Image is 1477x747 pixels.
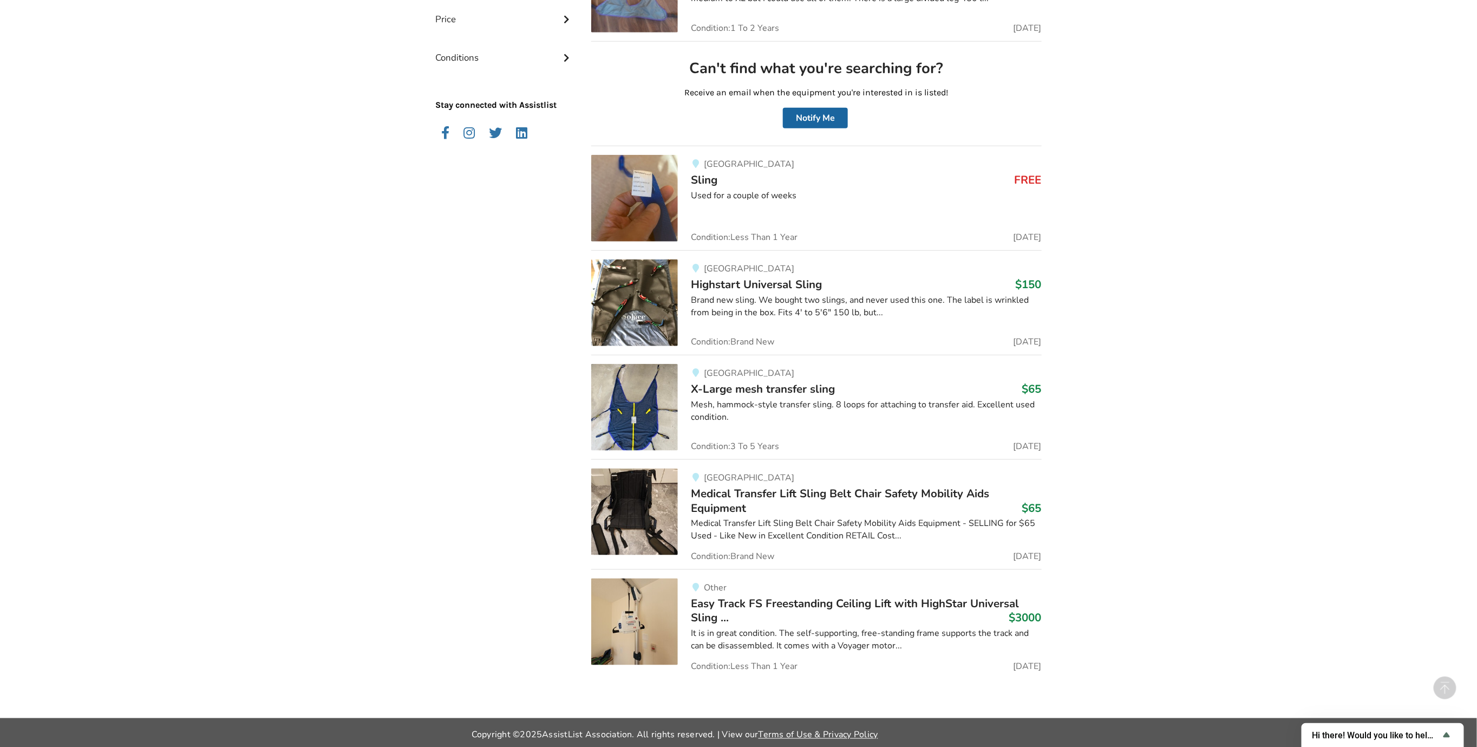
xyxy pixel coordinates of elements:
div: Conditions [436,30,574,69]
p: Stay connected with Assistlist [436,69,574,112]
a: transfer aids-highstart universal sling[GEOGRAPHIC_DATA]Highstart Universal Sling$150Brand new sl... [591,250,1041,355]
img: transfer aids-highstart universal sling [591,259,678,346]
span: Condition: 1 To 2 Years [691,24,779,33]
span: Hi there! Would you like to help us improve AssistList? [1312,730,1440,740]
img: transfer aids-easy track fs freestanding ceiling lift with highstar universal sling with h/s-l vi... [591,579,678,665]
span: [DATE] [1014,662,1042,671]
a: transfer aids-medical transfer lift sling belt chair safety mobility aids equipment[GEOGRAPHIC_DA... [591,459,1041,569]
h3: $3000 [1009,610,1042,625]
h3: FREE [1015,173,1042,187]
a: transfer aids-sling[GEOGRAPHIC_DATA]SlingFREEUsed for a couple of weeksCondition:Less Than 1 Year... [591,146,1041,250]
span: [DATE] [1014,24,1042,33]
button: Show survey - Hi there! Would you like to help us improve AssistList? [1312,729,1453,742]
span: Condition: Less Than 1 Year [691,662,798,671]
span: Condition: 3 To 5 Years [691,442,779,451]
span: Condition: Less Than 1 Year [691,233,798,242]
div: It is in great condition. The self-supporting, free-standing frame supports the track and can be ... [691,627,1041,652]
img: transfer aids-medical transfer lift sling belt chair safety mobility aids equipment [591,469,678,555]
h3: $65 [1022,501,1042,515]
span: Easy Track FS Freestanding Ceiling Lift with HighStar Universal Sling ... [691,596,1019,625]
span: Condition: Brand New [691,552,774,561]
h3: $65 [1022,382,1042,396]
a: Terms of Use & Privacy Policy [759,729,878,741]
a: transfer aids-x-large mesh transfer sling[GEOGRAPHIC_DATA]X-Large mesh transfer sling$65Mesh, ham... [591,355,1041,459]
span: Other [704,582,727,594]
div: Mesh, hammock-style transfer sling. 8 loops for attaching to transfer aid. Excellent used condition. [691,399,1041,424]
a: transfer aids-easy track fs freestanding ceiling lift with highstar universal sling with h/s-l vi... [591,569,1041,671]
div: Brand new sling. We bought two slings, and never used this one. The label is wrinkled from being ... [691,294,1041,319]
span: [GEOGRAPHIC_DATA] [704,367,794,379]
div: Used for a couple of weeks [691,190,1041,202]
h3: $150 [1016,277,1042,291]
span: [DATE] [1014,233,1042,242]
img: transfer aids-sling [591,155,678,242]
p: Receive an email when the equipment you're interested in is listed! [600,87,1032,99]
span: [GEOGRAPHIC_DATA] [704,158,794,170]
span: [DATE] [1014,552,1042,561]
span: Condition: Brand New [691,337,774,346]
span: Medical Transfer Lift Sling Belt Chair Safety Mobility Aids Equipment [691,486,989,515]
h2: Can't find what you're searching for? [600,59,1032,78]
span: [DATE] [1014,337,1042,346]
span: [DATE] [1014,442,1042,451]
span: X-Large mesh transfer sling [691,381,835,397]
span: [GEOGRAPHIC_DATA] [704,472,794,484]
span: Sling [691,172,717,187]
img: transfer aids-x-large mesh transfer sling [591,364,678,451]
button: Notify Me [783,108,848,128]
span: Highstart Universal Sling [691,277,822,292]
div: Medical Transfer Lift Sling Belt Chair Safety Mobility Aids Equipment - SELLING for $65 Used - Li... [691,517,1041,542]
span: [GEOGRAPHIC_DATA] [704,263,794,275]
